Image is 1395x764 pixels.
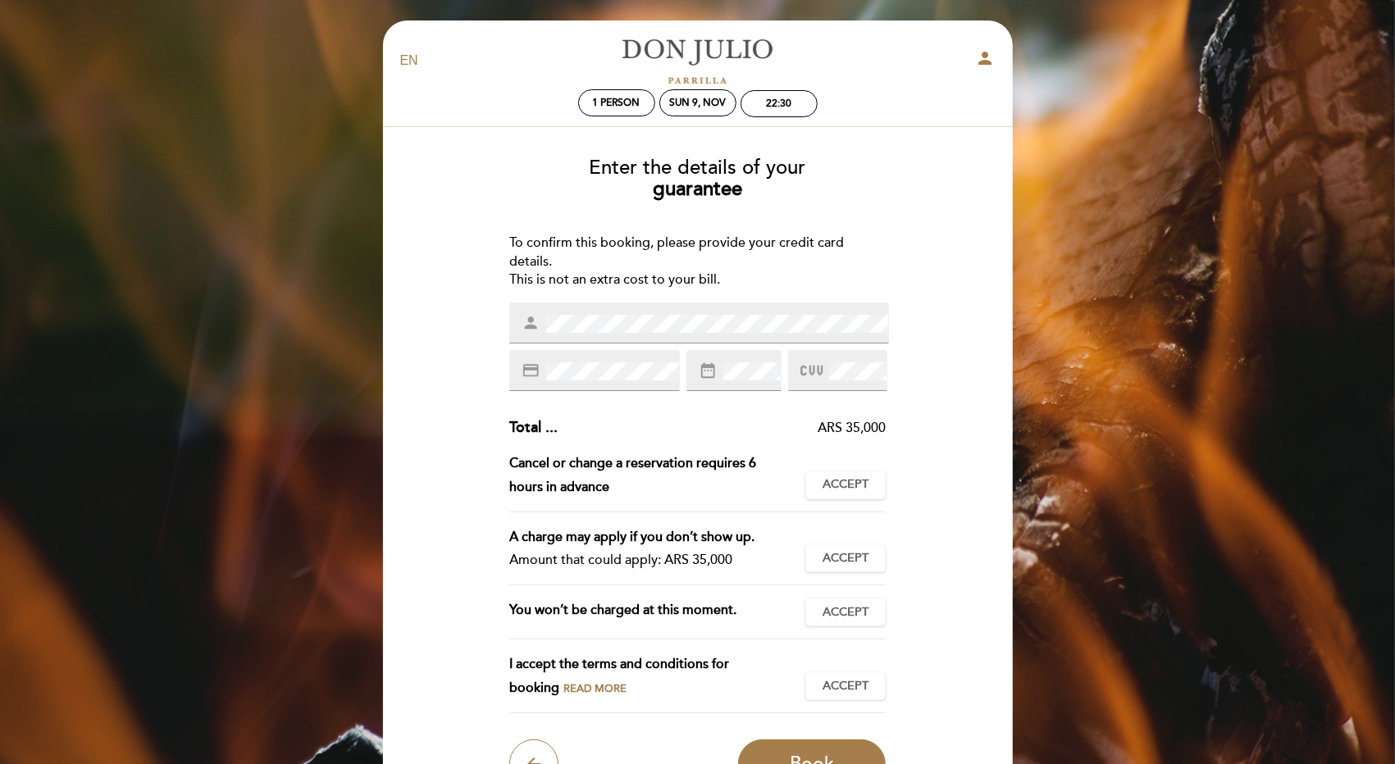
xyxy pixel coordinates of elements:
[522,314,540,332] i: person
[805,544,886,572] button: Accept
[823,476,868,493] span: Accept
[522,362,540,380] i: credit_card
[509,418,558,436] span: Total ...
[823,550,868,567] span: Accept
[509,598,805,626] div: You won’t be charged at this moment.
[595,39,800,84] a: [PERSON_NAME]
[653,177,742,201] b: guarantee
[805,672,886,700] button: Accept
[509,653,805,700] div: I accept the terms and conditions for booking
[509,548,792,572] div: Amount that could apply: ARS 35,000
[976,48,996,68] i: person
[669,97,726,109] div: Sun 9, Nov
[558,419,886,438] div: ARS 35,000
[823,604,868,621] span: Accept
[805,471,886,499] button: Accept
[509,234,886,290] div: To confirm this booking, please provide your credit card details. This is not an extra cost to yo...
[593,97,641,109] span: 1 person
[590,156,806,180] span: Enter the details of your
[823,678,868,695] span: Accept
[509,525,792,549] div: A charge may apply if you don’t show up.
[976,48,996,74] button: person
[766,98,791,110] div: 22:30
[509,452,805,499] div: Cancel or change a reservation requires 6 hours in advance
[563,682,627,695] span: Read more
[805,598,886,626] button: Accept
[699,362,717,380] i: date_range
